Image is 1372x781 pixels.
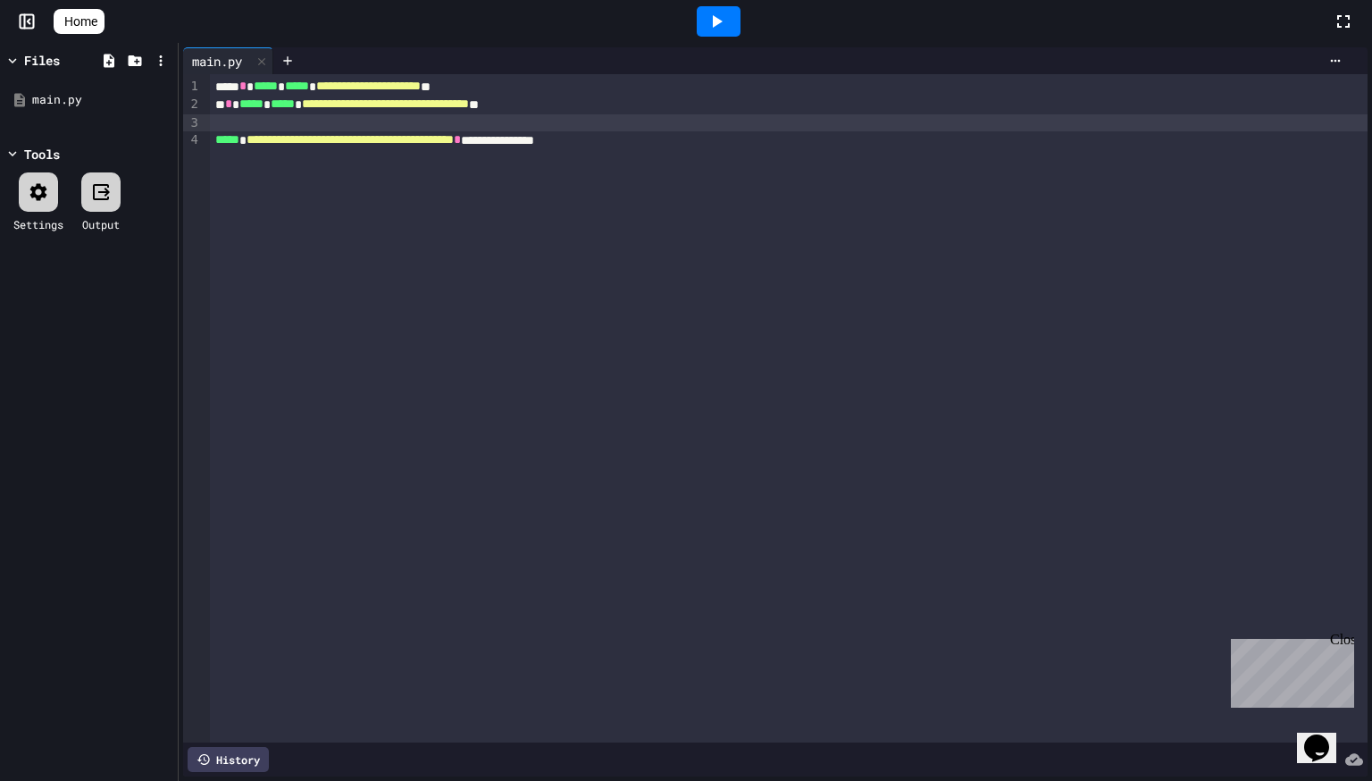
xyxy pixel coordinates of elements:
iframe: chat widget [1224,632,1354,708]
div: 1 [183,78,201,96]
div: History [188,747,269,772]
div: Settings [13,216,63,232]
div: main.py [32,91,171,109]
a: Home [54,9,105,34]
div: main.py [183,52,251,71]
span: Home [64,13,97,30]
div: 2 [183,96,201,113]
div: 4 [183,131,201,149]
div: Chat with us now!Close [7,7,123,113]
div: Tools [24,145,60,164]
div: Output [82,216,120,232]
iframe: chat widget [1297,710,1354,763]
div: 3 [183,114,201,132]
div: Files [24,51,60,70]
div: main.py [183,47,273,74]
